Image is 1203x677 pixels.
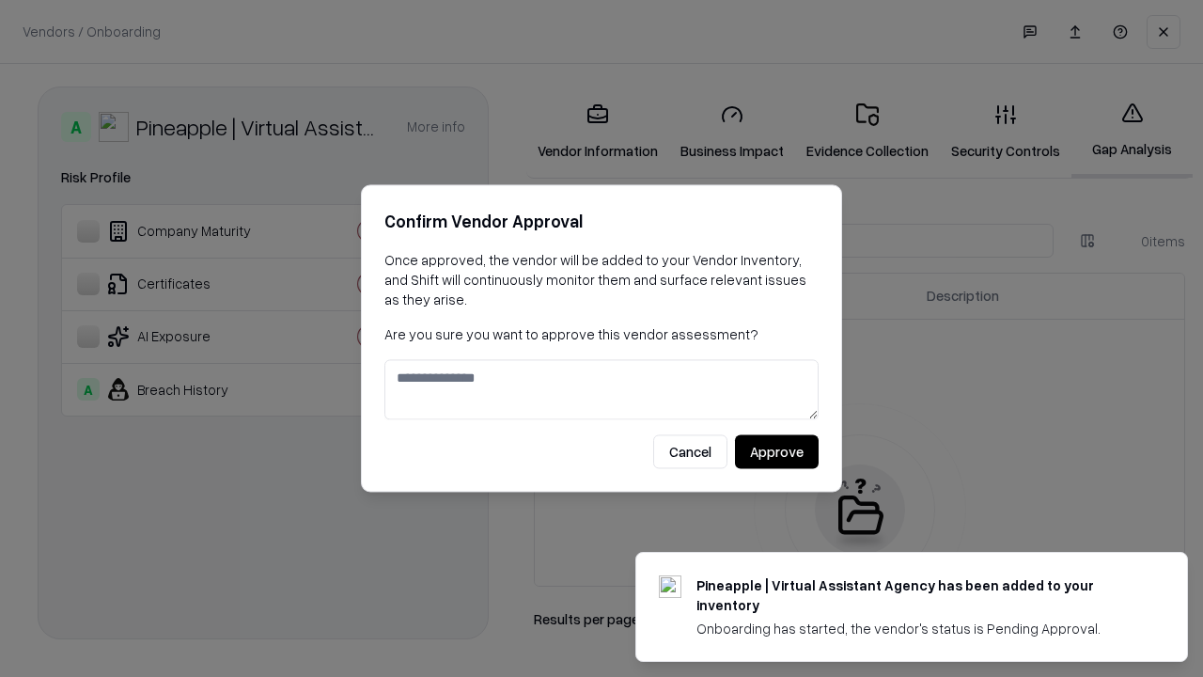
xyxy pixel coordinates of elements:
p: Are you sure you want to approve this vendor assessment? [384,324,819,344]
div: Pineapple | Virtual Assistant Agency has been added to your inventory [696,575,1142,615]
button: Approve [735,435,819,469]
p: Once approved, the vendor will be added to your Vendor Inventory, and Shift will continuously mon... [384,250,819,309]
h2: Confirm Vendor Approval [384,208,819,235]
button: Cancel [653,435,727,469]
div: Onboarding has started, the vendor's status is Pending Approval. [696,619,1142,638]
img: trypineapple.com [659,575,681,598]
